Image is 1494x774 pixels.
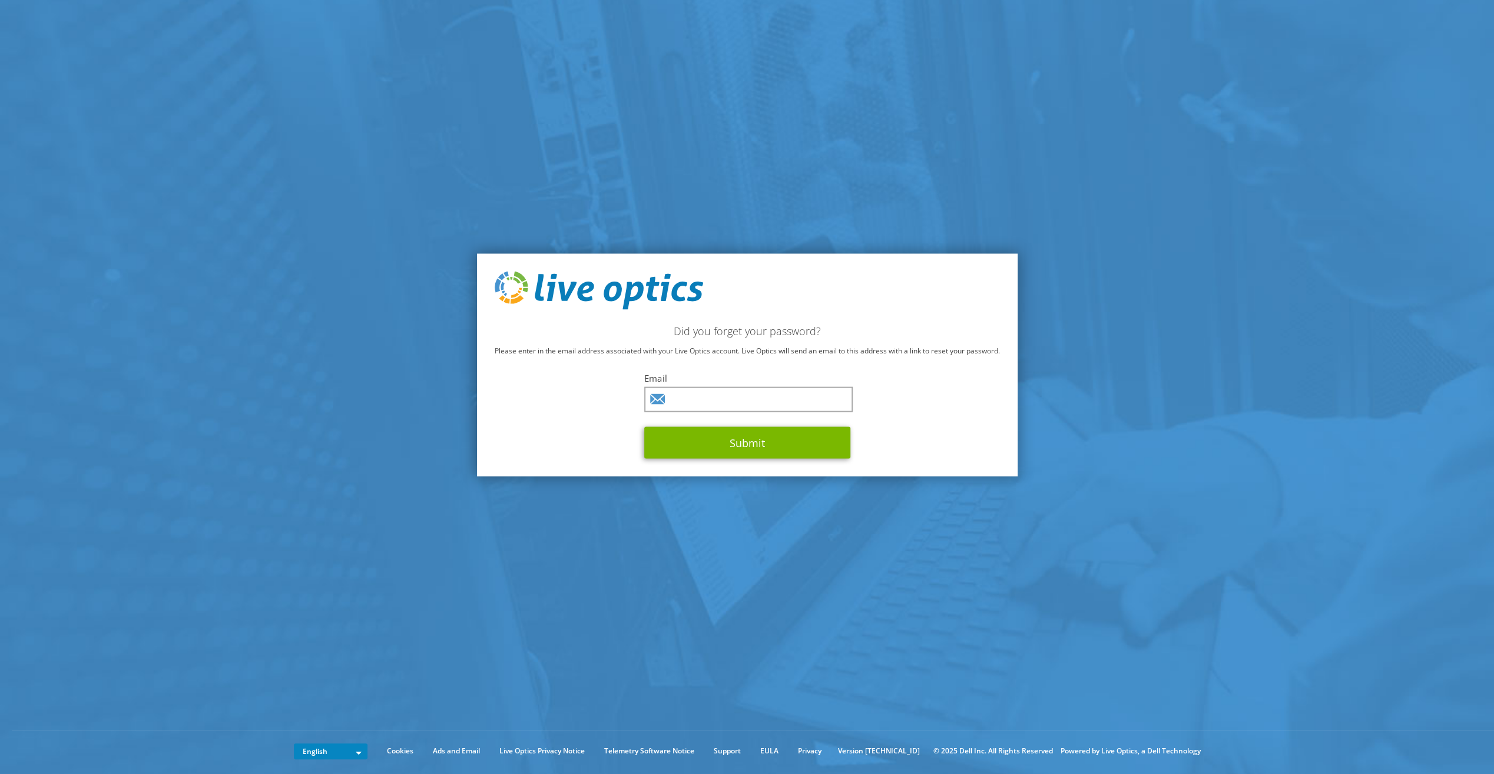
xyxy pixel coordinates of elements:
[495,271,703,310] img: live_optics_svg.svg
[789,745,830,758] a: Privacy
[644,427,850,459] button: Submit
[751,745,787,758] a: EULA
[495,325,1000,338] h2: Did you forget your password?
[644,372,850,384] label: Email
[491,745,594,758] a: Live Optics Privacy Notice
[424,745,489,758] a: Ads and Email
[927,745,1059,758] li: © 2025 Dell Inc. All Rights Reserved
[705,745,750,758] a: Support
[495,345,1000,358] p: Please enter in the email address associated with your Live Optics account. Live Optics will send...
[595,745,703,758] a: Telemetry Software Notice
[832,745,926,758] li: Version [TECHNICAL_ID]
[1061,745,1201,758] li: Powered by Live Optics, a Dell Technology
[378,745,422,758] a: Cookies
